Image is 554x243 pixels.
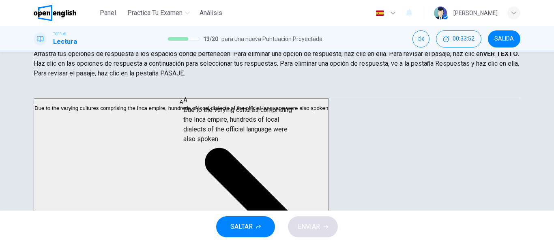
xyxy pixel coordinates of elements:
[196,6,225,20] button: Análisis
[203,34,218,44] span: 13 / 20
[34,49,520,59] p: Arrastra tus opciones de respuesta a los espacios donde pertenecen. Para eliminar una opción de r...
[200,8,222,18] span: Análisis
[95,6,121,20] button: Panel
[34,105,328,111] span: Due to the varying cultures comprising the Inca empire, hundreds of local dialects of the officia...
[412,30,429,47] div: Silenciar
[488,30,520,47] button: SALIDA
[436,30,481,47] button: 00:33:52
[34,59,520,78] p: Haz clic en las opciones de respuesta a continuación para seleccionar tus respuestas. Para elimin...
[453,8,498,18] div: [PERSON_NAME]
[100,8,116,18] span: Panel
[34,5,76,21] img: OpenEnglish logo
[124,6,193,20] button: Practica tu examen
[34,78,520,98] div: Choose test type tabs
[34,99,328,105] div: A
[216,216,275,237] button: SALTAR
[230,221,253,232] span: SALTAR
[375,10,385,16] img: es
[453,36,475,42] span: 00:33:52
[494,36,514,42] span: SALIDA
[221,34,322,44] span: para una nueva Puntuación Proyectada
[34,5,95,21] a: OpenEnglish logo
[127,8,183,18] span: Practica tu examen
[434,6,447,19] img: Profile picture
[436,30,481,47] div: Ocultar
[483,50,519,58] strong: VER TEXTO.
[53,37,77,47] h1: Lectura
[53,31,66,37] span: TOEFL®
